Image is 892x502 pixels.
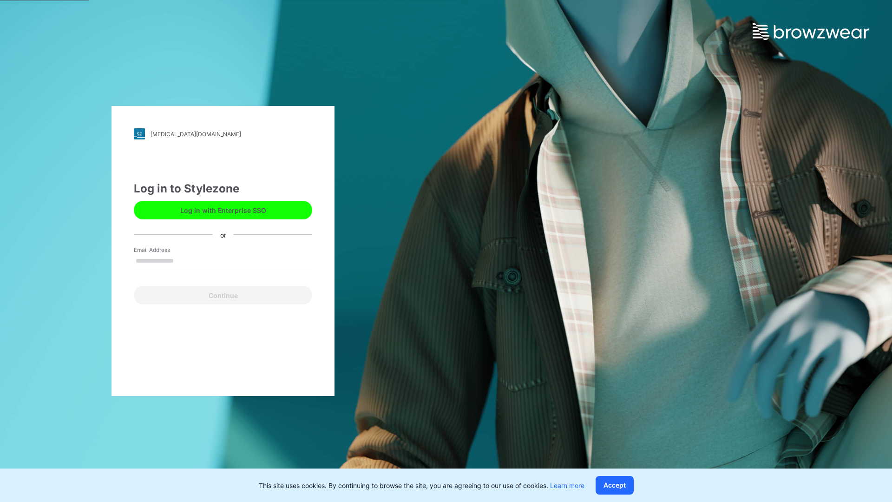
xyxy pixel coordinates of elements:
[134,246,199,254] label: Email Address
[596,476,634,495] button: Accept
[134,180,312,197] div: Log in to Stylezone
[753,23,869,40] img: browzwear-logo.e42bd6dac1945053ebaf764b6aa21510.svg
[134,128,145,139] img: stylezone-logo.562084cfcfab977791bfbf7441f1a819.svg
[151,131,241,138] div: [MEDICAL_DATA][DOMAIN_NAME]
[550,482,584,489] a: Learn more
[134,201,312,219] button: Log in with Enterprise SSO
[259,481,584,490] p: This site uses cookies. By continuing to browse the site, you are agreeing to our use of cookies.
[213,230,234,239] div: or
[134,128,312,139] a: [MEDICAL_DATA][DOMAIN_NAME]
